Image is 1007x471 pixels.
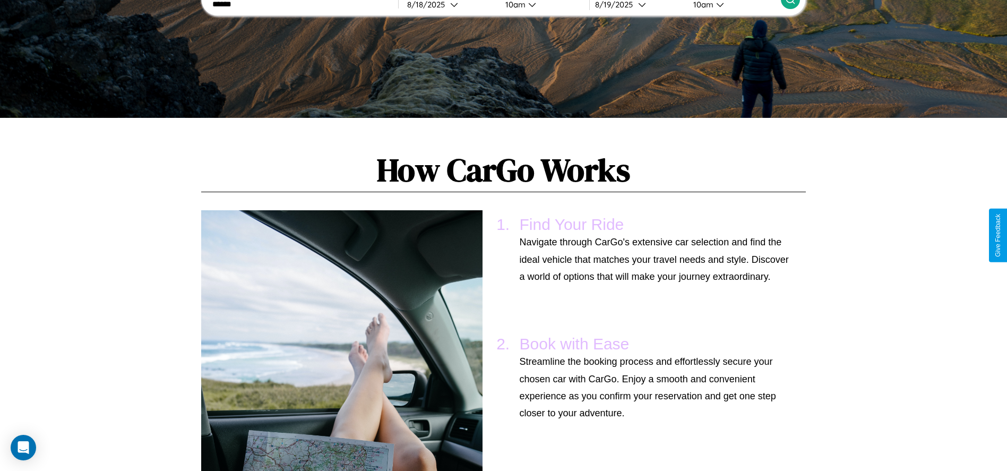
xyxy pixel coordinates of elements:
li: Book with Ease [514,330,795,427]
h1: How CarGo Works [201,148,805,192]
p: Navigate through CarGo's extensive car selection and find the ideal vehicle that matches your tra... [520,234,790,285]
div: Open Intercom Messenger [11,435,36,460]
p: Streamline the booking process and effortlessly secure your chosen car with CarGo. Enjoy a smooth... [520,353,790,422]
li: Find Your Ride [514,210,795,290]
div: Give Feedback [994,214,1002,257]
